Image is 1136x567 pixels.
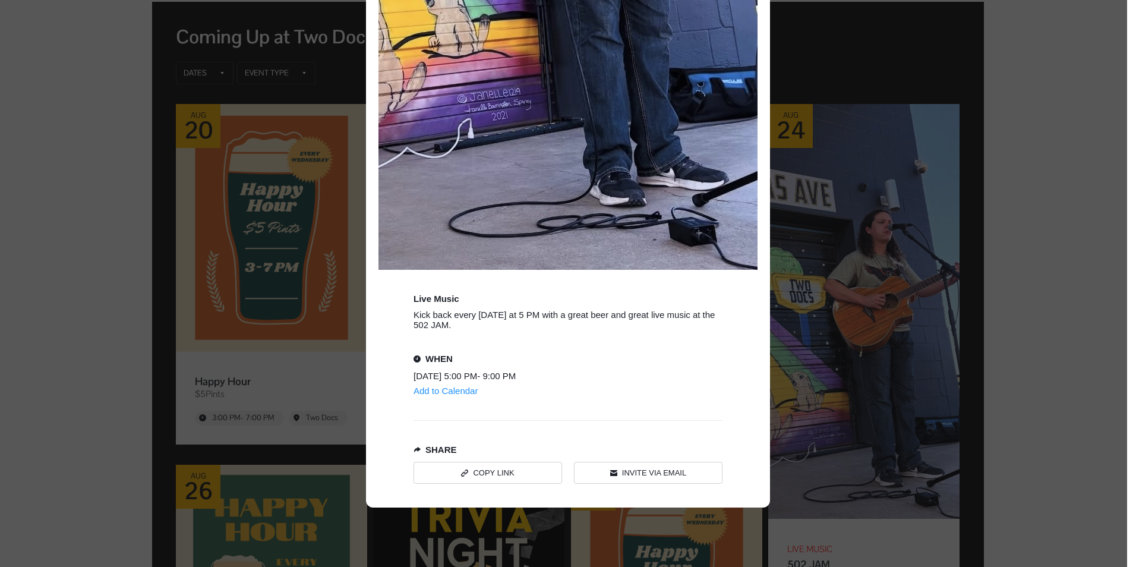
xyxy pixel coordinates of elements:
div: When [425,354,453,364]
div: Add to Calendar [414,386,478,396]
div: Kick back every [DATE] at 5 PM with a great beer and great live music at the 502 JAM. [414,310,722,330]
div: Live Music [414,294,459,304]
div: [DATE] 5:00 PM - 9:00 PM [414,371,711,381]
div: Event tags [414,294,722,304]
a: Invite via Email [574,462,722,484]
div: Share [425,445,457,455]
div: Invite via Email [622,468,686,477]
